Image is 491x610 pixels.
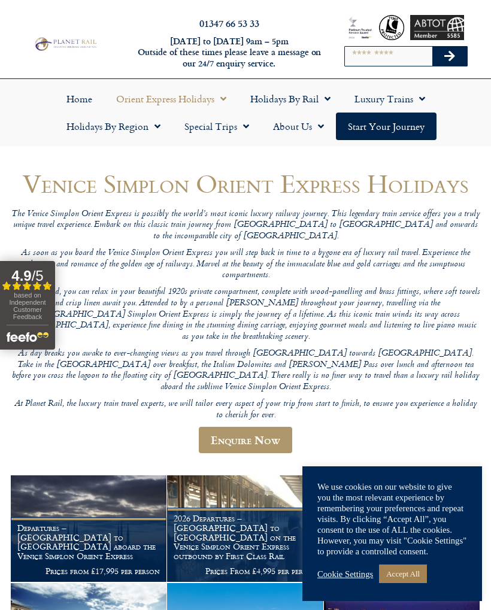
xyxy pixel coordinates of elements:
[17,523,160,561] h1: Departures – [GEOGRAPHIC_DATA] to [GEOGRAPHIC_DATA] aboard the Venice Simplon Orient Express
[54,113,172,140] a: Holidays by Region
[343,85,437,113] a: Luxury Trains
[11,169,480,198] h1: Venice Simplon Orient Express Holidays
[11,209,480,242] p: The Venice Simplon Orient Express is possibly the world’s most iconic luxury railway journey. Thi...
[32,36,98,52] img: Planet Rail Train Holidays Logo
[167,475,323,582] a: 2026 Departures – [GEOGRAPHIC_DATA] to [GEOGRAPHIC_DATA] on the Venice Simplon Orient Express out...
[17,566,160,576] p: Prices from £17,995 per person
[11,248,480,281] p: As soon as you board the Venice Simplon Orient Express you will step back in time to a bygone era...
[199,427,292,453] a: Enquire Now
[317,569,373,579] a: Cookie Settings
[317,481,467,557] div: We use cookies on our website to give you the most relevant experience by remembering your prefer...
[432,47,467,66] button: Search
[238,85,343,113] a: Holidays by Rail
[11,399,480,421] p: At Planet Rail, the luxury train travel experts, we will tailor every aspect of your trip from st...
[104,85,238,113] a: Orient Express Holidays
[6,85,485,140] nav: Menu
[11,287,480,342] p: Once on board, you can relax in your beautiful 1920s private compartment, complete with wood-pane...
[199,16,259,30] a: 01347 66 53 33
[379,565,427,583] a: Accept All
[54,85,104,113] a: Home
[336,113,437,140] a: Start your Journey
[174,566,316,576] p: Prices From £4,995 per person
[11,475,167,582] a: Departures – [GEOGRAPHIC_DATA] to [GEOGRAPHIC_DATA] aboard the Venice Simplon Orient Express Pric...
[134,36,325,69] h6: [DATE] to [DATE] 9am – 5pm Outside of these times please leave a message on our 24/7 enquiry serv...
[172,113,261,140] a: Special Trips
[261,113,336,140] a: About Us
[11,348,480,393] p: As day breaks you awake to ever-changing views as you travel through [GEOGRAPHIC_DATA] towards [G...
[174,514,316,561] h1: 2026 Departures – [GEOGRAPHIC_DATA] to [GEOGRAPHIC_DATA] on the Venice Simplon Orient Express out...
